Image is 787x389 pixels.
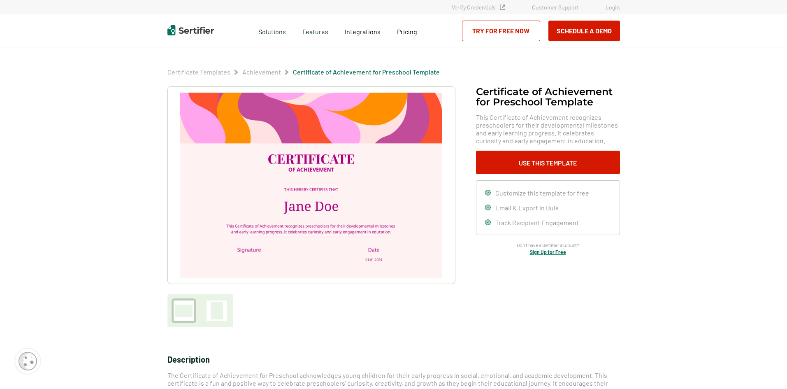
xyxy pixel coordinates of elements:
a: Certificate Templates [167,68,230,76]
iframe: Chat Widget [746,349,787,389]
a: Try for Free Now [462,21,540,41]
span: Pricing [397,28,417,35]
img: Cookie Popup Icon [19,352,37,370]
span: Integrations [345,28,381,35]
a: Integrations [345,26,381,36]
a: Sign Up for Free [530,249,566,255]
a: Verify Credentials [452,4,505,11]
a: Certificate of Achievement for Preschool Template [293,68,440,76]
span: Don’t have a Sertifier account? [517,241,579,249]
span: This Certificate of Achievement recognizes preschoolers for their developmental milestones and ea... [476,113,620,144]
span: Features [302,26,328,36]
a: Customer Support [532,4,579,11]
span: Description [167,354,210,364]
button: Use This Template [476,151,620,174]
div: Breadcrumb [167,68,440,76]
a: Pricing [397,26,417,36]
button: Schedule a Demo [548,21,620,41]
a: Login [606,4,620,11]
img: Sertifier | Digital Credentialing Platform [167,25,214,35]
span: Solutions [258,26,286,36]
img: Certificate of Achievement for Preschool Template [180,93,442,278]
span: Track Recipient Engagement [495,219,579,226]
img: Verified [500,5,505,10]
span: Customize this template for free [495,189,589,197]
span: Email & Export in Bulk [495,204,559,212]
h1: Certificate of Achievement for Preschool Template [476,86,620,107]
a: Achievement [242,68,281,76]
